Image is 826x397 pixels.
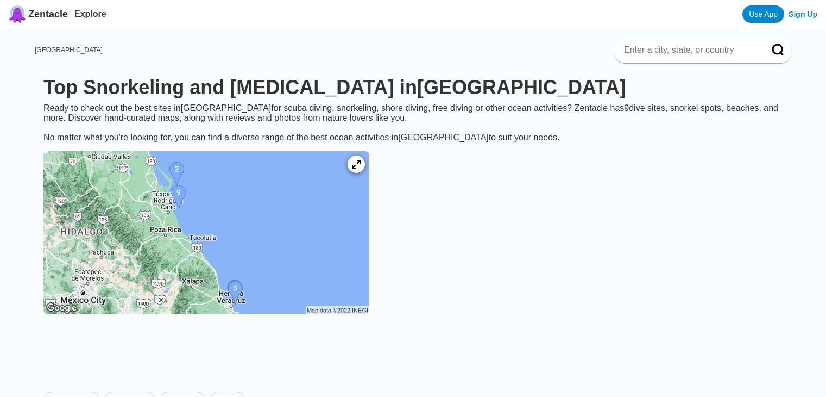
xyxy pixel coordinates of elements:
h1: Top Snorkeling and [MEDICAL_DATA] in [GEOGRAPHIC_DATA] [43,76,783,99]
span: Zentacle [28,9,68,20]
a: Sign Up [789,10,817,18]
input: Enter a city, state, or country [623,45,756,55]
a: [GEOGRAPHIC_DATA] [35,46,103,54]
div: Ready to check out the best sites in [GEOGRAPHIC_DATA] for scuba diving, snorkeling, shore diving... [35,103,791,142]
img: Veracruz dive site map [43,151,369,314]
a: Zentacle logoZentacle [9,5,68,23]
img: Zentacle logo [9,5,26,23]
a: Explore [74,9,106,18]
a: Veracruz dive site map [35,142,378,325]
a: Use App [742,5,784,23]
